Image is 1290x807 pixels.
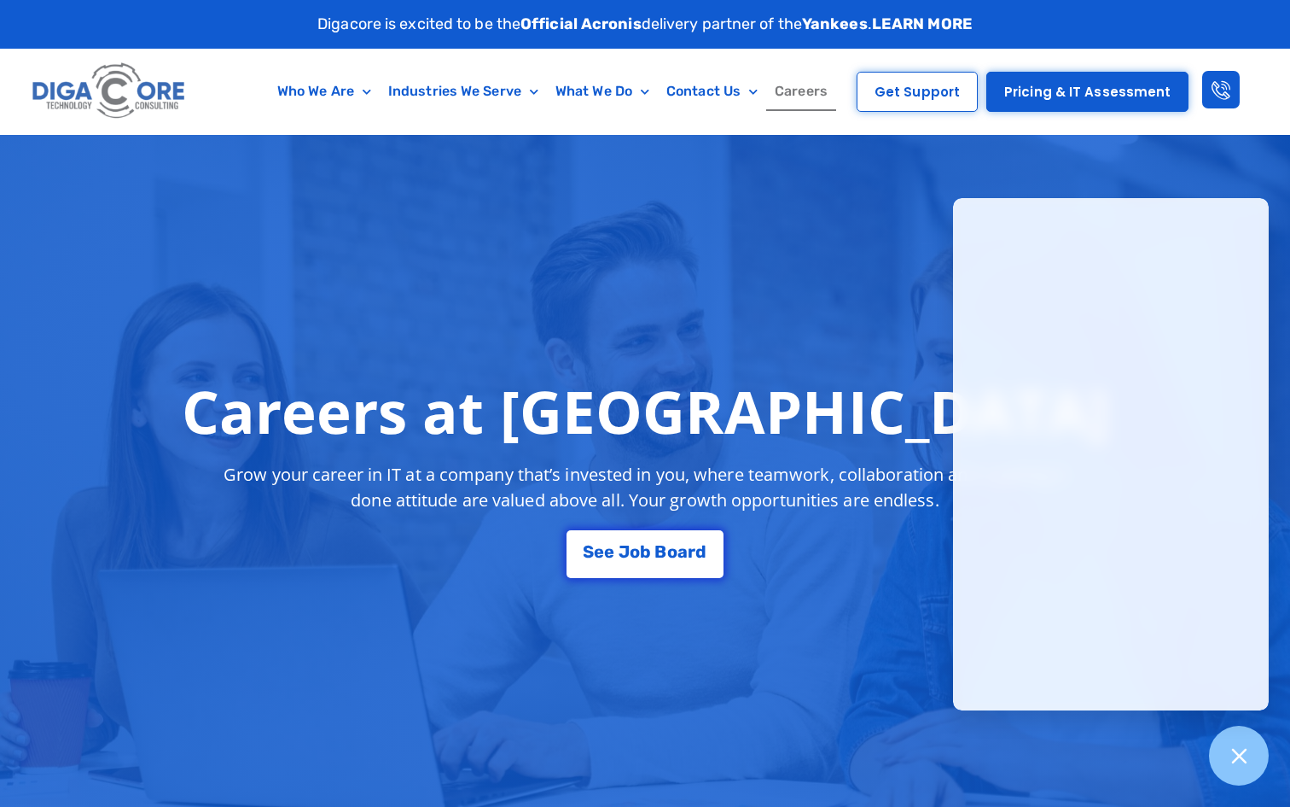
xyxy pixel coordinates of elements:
[604,543,614,560] span: e
[640,543,651,560] span: b
[802,15,868,33] strong: Yankees
[317,13,973,36] p: Digacore is excited to be the delivery partner of the .
[28,57,191,126] img: Digacore logo 1
[269,72,380,111] a: Who We Are
[677,543,688,560] span: a
[875,85,960,98] span: Get Support
[1004,85,1171,98] span: Pricing & IT Assessment
[594,543,604,560] span: e
[619,543,630,560] span: J
[380,72,547,111] a: Industries We Serve
[567,530,723,578] a: See Job Board
[667,543,677,560] span: o
[520,15,642,33] strong: Official Acronis
[658,72,766,111] a: Contact Us
[953,198,1269,711] iframe: Chatgenie Messenger
[208,462,1082,513] p: Grow your career in IT at a company that’s invested in you, where teamwork, collaboration and a g...
[872,15,973,33] a: LEARN MORE
[259,72,846,111] nav: Menu
[654,543,666,560] span: B
[857,72,978,112] a: Get Support
[688,543,695,560] span: r
[986,72,1188,112] a: Pricing & IT Assessment
[630,543,640,560] span: o
[766,72,836,111] a: Careers
[695,543,706,560] span: d
[182,377,1109,445] h1: Careers at [GEOGRAPHIC_DATA]
[547,72,658,111] a: What We Do
[583,543,594,560] span: S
